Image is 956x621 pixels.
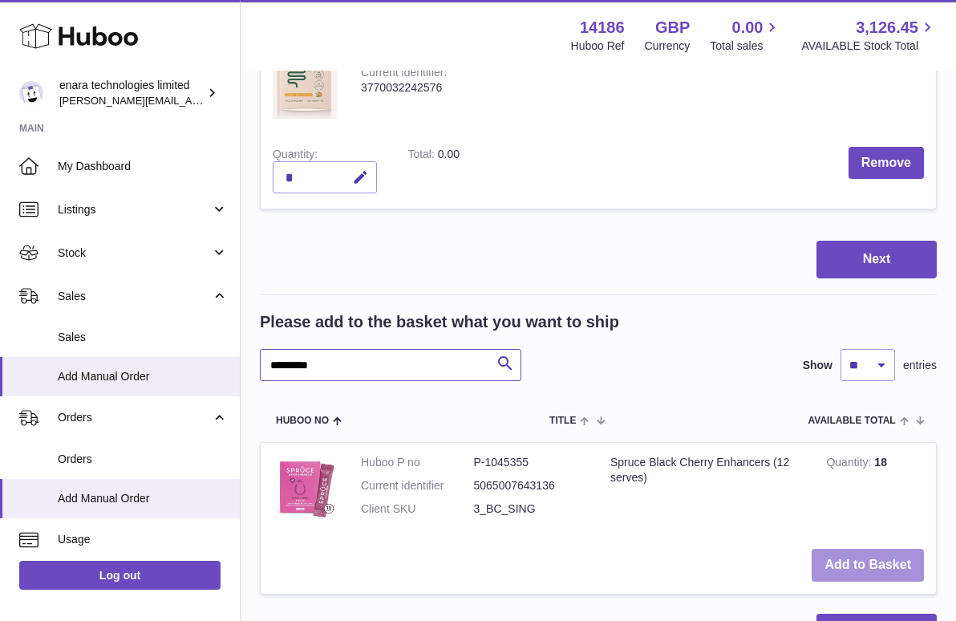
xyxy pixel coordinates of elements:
[58,532,228,547] span: Usage
[59,94,322,107] span: [PERSON_NAME][EMAIL_ADDRESS][DOMAIN_NAME]
[58,330,228,345] span: Sales
[59,78,204,108] div: enara technologies limited
[361,455,474,470] dt: Huboo P no
[808,416,896,426] span: AVAILABLE Total
[361,501,474,517] dt: Client SKU
[474,501,587,517] dd: 3_BC_SING
[732,17,764,39] span: 0.00
[58,159,228,174] span: My Dashboard
[803,358,832,373] label: Show
[459,8,674,135] td: Rite - GUT HEALTH - PEACH - Sachet 8g
[273,455,337,519] img: Spruce Black Cherry Enhancers (12 serves)
[58,491,228,506] span: Add Manual Order
[361,66,447,83] div: Current identifier
[856,17,918,39] span: 3,126.45
[801,17,937,54] a: 3,126.45 AVAILABLE Stock Total
[598,443,814,537] td: Spruce Black Cherry Enhancers (12 serves)
[361,80,447,95] div: 3770032242576
[260,311,619,333] h2: Please add to the basket what you want to ship
[58,202,211,217] span: Listings
[474,478,587,493] dd: 5065007643136
[58,246,211,261] span: Stock
[816,241,937,278] button: Next
[549,416,576,426] span: Title
[812,549,924,582] button: Add to Basket
[655,17,690,39] strong: GBP
[273,148,318,164] label: Quantity
[826,456,874,473] strong: Quantity
[474,455,587,470] dd: P-1045355
[801,39,937,54] span: AVAILABLE Stock Total
[58,452,228,467] span: Orders
[710,39,781,54] span: Total sales
[438,148,460,160] span: 0.00
[19,561,221,590] a: Log out
[58,410,211,425] span: Orders
[58,289,211,304] span: Sales
[571,39,625,54] div: Huboo Ref
[361,478,474,493] dt: Current identifier
[814,443,936,537] td: 18
[710,17,781,54] a: 0.00 Total sales
[407,148,437,164] label: Total
[849,147,924,180] button: Remove
[58,369,228,384] span: Add Manual Order
[903,358,937,373] span: entries
[645,39,691,54] div: Currency
[580,17,625,39] strong: 14186
[276,416,329,426] span: Huboo no
[19,81,43,105] img: Dee@enara.co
